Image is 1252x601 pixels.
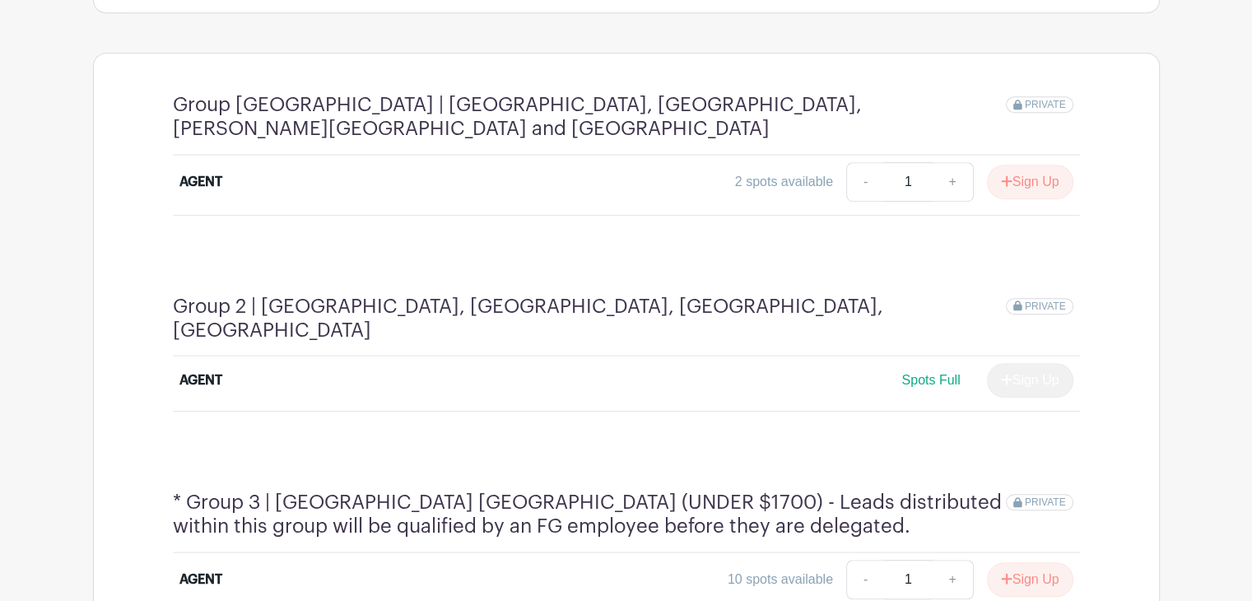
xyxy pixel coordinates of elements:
div: 2 spots available [735,172,833,192]
a: - [846,560,884,599]
button: Sign Up [987,165,1073,199]
div: AGENT [179,172,222,192]
span: PRIVATE [1025,300,1066,312]
span: PRIVATE [1025,496,1066,508]
h4: Group 2 | [GEOGRAPHIC_DATA], [GEOGRAPHIC_DATA], [GEOGRAPHIC_DATA], [GEOGRAPHIC_DATA] [173,295,1007,342]
a: - [846,162,884,202]
h4: Group [GEOGRAPHIC_DATA] | [GEOGRAPHIC_DATA], [GEOGRAPHIC_DATA], [PERSON_NAME][GEOGRAPHIC_DATA] an... [173,93,1007,141]
h4: * Group 3 | [GEOGRAPHIC_DATA] [GEOGRAPHIC_DATA] (UNDER $1700) - Leads distributed within this gro... [173,491,1007,538]
a: + [932,560,973,599]
span: Spots Full [901,373,960,387]
div: AGENT [179,570,222,589]
div: 10 spots available [728,570,833,589]
button: Sign Up [987,562,1073,597]
div: AGENT [179,370,222,390]
a: + [932,162,973,202]
span: PRIVATE [1025,99,1066,110]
